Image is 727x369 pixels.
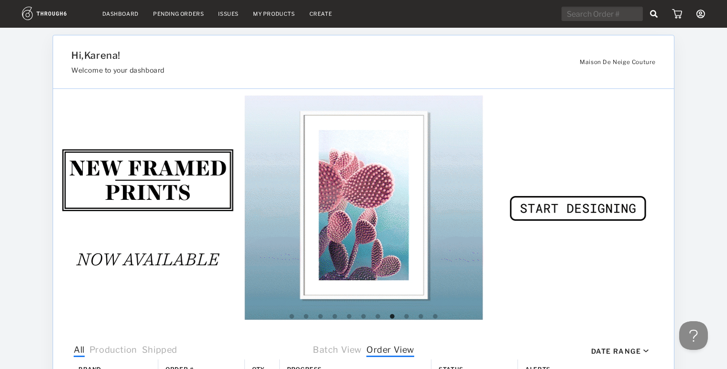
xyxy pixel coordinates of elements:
button: 4 [330,312,340,322]
div: Date Range [591,347,641,355]
input: Search Order # [562,7,643,21]
h1: Hi, Karena ! [71,50,557,61]
a: Issues [218,11,239,17]
h3: Welcome to your dashboard [71,66,557,74]
img: icon_cart.dab5cea1.svg [672,9,682,19]
a: Create [309,11,332,17]
iframe: Toggle Customer Support [679,321,708,350]
button: 3 [316,312,325,322]
button: 1 [287,312,297,322]
a: Pending Orders [153,11,204,17]
span: Maison De Neige Couture [580,58,656,65]
a: Dashboard [102,11,139,17]
button: 11 [430,312,440,322]
img: f708b3c3-a355-4868-8fd2-fec99067431a.gif [53,89,674,328]
span: Production [89,345,137,357]
button: 7 [373,312,383,322]
img: icon_caret_down_black.69fb8af9.svg [643,349,649,353]
button: 9 [402,312,411,322]
button: 5 [344,312,354,322]
span: All [74,345,85,357]
span: Order View [366,345,414,357]
span: Batch View [313,345,362,357]
img: logo.1c10ca64.svg [22,7,88,20]
button: 6 [359,312,368,322]
button: 8 [387,312,397,322]
button: 10 [416,312,426,322]
span: Shipped [142,345,177,357]
button: 2 [301,312,311,322]
a: My Products [253,11,295,17]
